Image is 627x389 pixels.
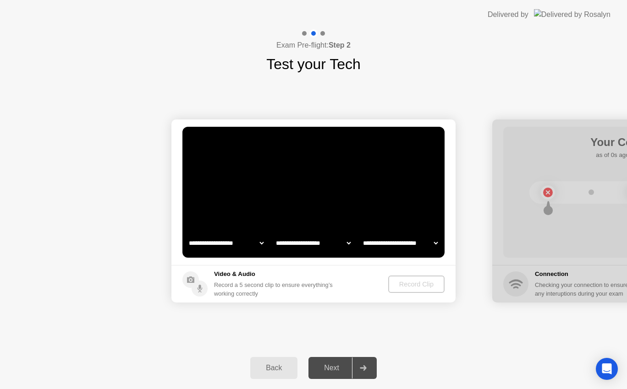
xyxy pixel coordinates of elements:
div: Back [253,364,295,372]
h1: Test your Tech [266,53,361,75]
div: Open Intercom Messenger [596,358,618,380]
select: Available microphones [361,234,440,252]
div: Record a 5 second clip to ensure everything’s working correctly [214,281,336,298]
img: Delivered by Rosalyn [534,9,610,20]
select: Available speakers [274,234,352,252]
b: Step 2 [329,41,351,49]
h5: Video & Audio [214,270,336,279]
div: Delivered by [488,9,528,20]
button: Next [308,357,377,379]
div: Next [311,364,352,372]
div: Record Clip [392,281,441,288]
h4: Exam Pre-flight: [276,40,351,51]
button: Record Clip [388,276,445,293]
select: Available cameras [187,234,265,252]
button: Back [250,357,297,379]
